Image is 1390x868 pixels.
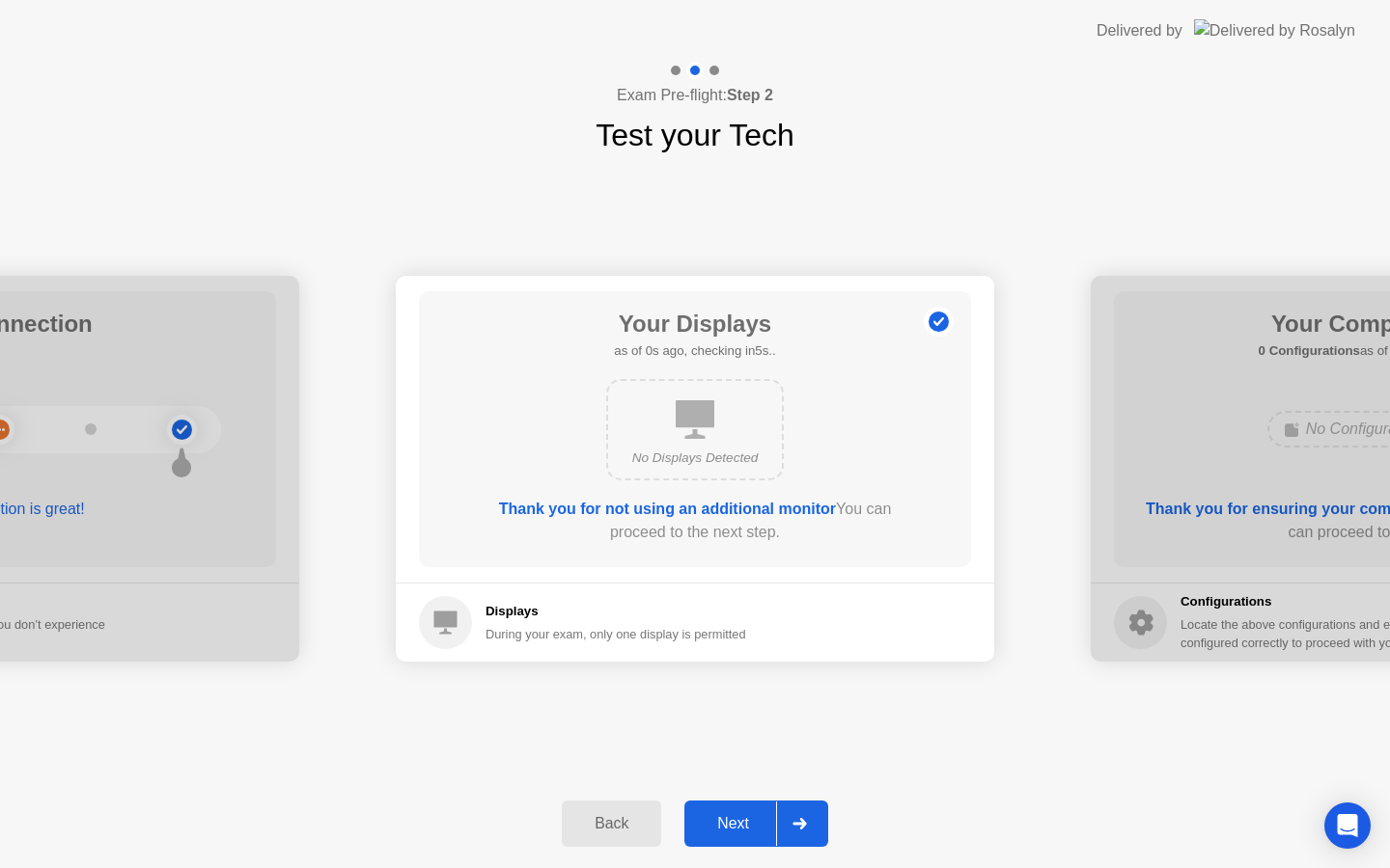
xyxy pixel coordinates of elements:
[486,602,746,621] h5: Displays
[568,815,655,832] div: Back
[499,501,836,517] b: Thank you for not using an additional monitor
[474,498,916,544] div: You can proceed to the next step.
[614,307,775,341] h1: Your Displays
[562,800,661,847] button: Back
[1194,19,1355,41] img: Delivered by Rosalyn
[617,84,773,107] h4: Exam Pre-flight:
[486,625,746,643] div: During your exam, only one display is permitted
[684,800,828,847] button: Next
[1324,802,1371,849] div: Open Intercom Messenger
[596,112,794,158] h1: Test your Tech
[614,341,775,361] h5: as of 0s ago, checking in5s..
[1097,19,1182,42] div: Delivered by
[624,448,766,468] div: No Displays Detected
[727,87,773,103] b: Step 2
[690,815,776,832] div: Next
